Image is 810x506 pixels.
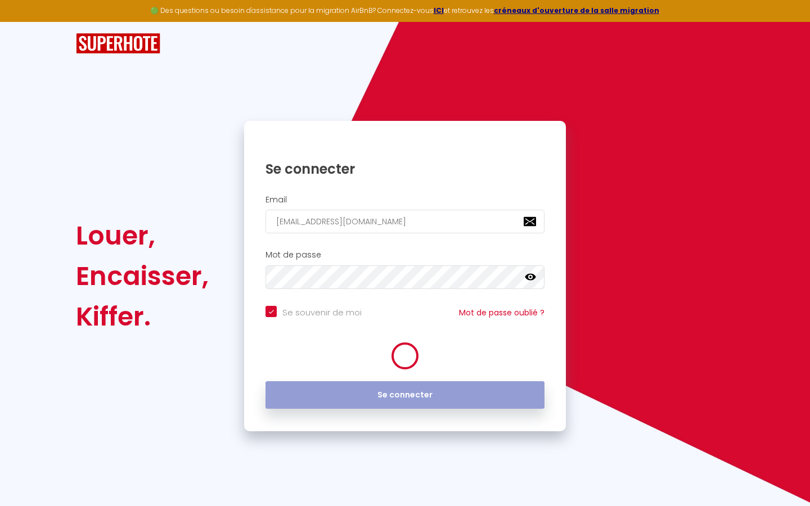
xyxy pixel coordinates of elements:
button: Se connecter [265,381,544,409]
h2: Mot de passe [265,250,544,260]
div: Kiffer. [76,296,209,337]
input: Ton Email [265,210,544,233]
h2: Email [265,195,544,205]
h1: Se connecter [265,160,544,178]
a: Mot de passe oublié ? [459,307,544,318]
div: Louer, [76,215,209,256]
img: SuperHote logo [76,33,160,54]
div: Encaisser, [76,256,209,296]
button: Ouvrir le widget de chat LiveChat [9,4,43,38]
a: créneaux d'ouverture de la salle migration [494,6,659,15]
a: ICI [434,6,444,15]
